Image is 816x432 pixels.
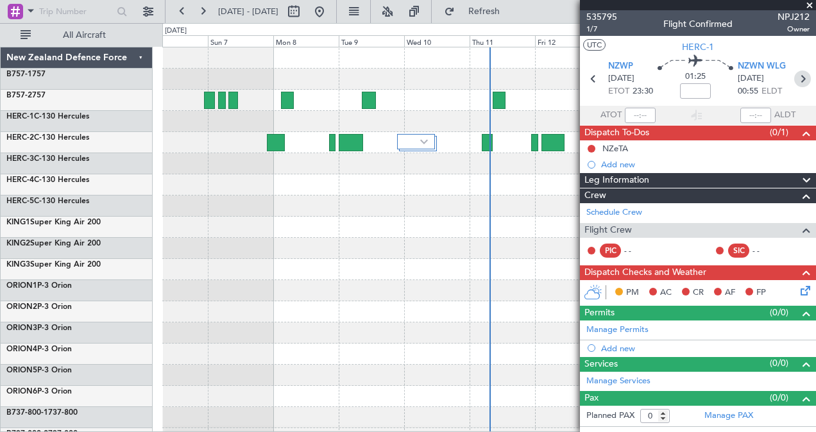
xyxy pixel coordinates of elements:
[752,245,781,256] div: - -
[6,71,32,78] span: B757-1
[601,159,810,170] div: Add new
[778,10,810,24] span: NPJ212
[770,356,788,370] span: (0/0)
[6,409,48,417] span: B737-800-1
[339,35,404,47] div: Tue 9
[6,367,37,374] span: ORION5
[685,71,706,83] span: 01:25
[6,155,34,163] span: HERC-3
[738,85,758,98] span: 00:55
[586,324,649,336] a: Manage Permits
[470,35,535,47] div: Thu 11
[6,303,37,311] span: ORION2
[602,143,628,154] div: NZeTA
[770,126,788,139] span: (0/1)
[404,35,470,47] div: Wed 10
[704,410,753,422] a: Manage PAX
[586,410,634,422] label: Planned PAX
[761,85,782,98] span: ELDT
[6,219,30,226] span: KING1
[774,109,795,122] span: ALDT
[624,245,653,256] div: - -
[6,176,34,184] span: HERC-4
[535,35,600,47] div: Fri 12
[39,2,113,21] input: Trip Number
[438,1,515,22] button: Refresh
[165,26,187,37] div: [DATE]
[208,35,273,47] div: Sun 7
[6,367,72,374] a: ORION5P-3 Orion
[626,287,639,299] span: PM
[6,388,37,395] span: ORION6
[584,126,649,140] span: Dispatch To-Dos
[6,261,30,269] span: KING3
[6,176,89,184] a: HERC-4C-130 Hercules
[584,223,632,238] span: Flight Crew
[6,197,34,205] span: HERC-5
[600,109,622,122] span: ATOT
[6,71,46,78] a: B757-1757
[586,24,617,35] span: 1/7
[738,72,764,85] span: [DATE]
[6,92,46,99] a: B757-2757
[6,282,72,290] a: ORION1P-3 Orion
[6,219,101,226] a: KING1Super King Air 200
[778,24,810,35] span: Owner
[6,240,101,247] a: KING2Super King Air 200
[633,85,653,98] span: 23:30
[584,265,706,280] span: Dispatch Checks and Weather
[6,324,37,332] span: ORION3
[738,60,786,73] span: NZWN WLG
[584,306,615,320] span: Permits
[600,244,621,258] div: PIC
[693,287,704,299] span: CR
[6,155,89,163] a: HERC-3C-130 Hercules
[218,6,278,17] span: [DATE] - [DATE]
[6,324,72,332] a: ORION3P-3 Orion
[756,287,766,299] span: FP
[725,287,735,299] span: AF
[663,17,733,31] div: Flight Confirmed
[6,113,89,120] a: HERC-1C-130 Hercules
[586,375,650,388] a: Manage Services
[142,35,208,47] div: Sat 6
[6,282,37,290] span: ORION1
[6,388,72,395] a: ORION6P-3 Orion
[608,72,634,85] span: [DATE]
[14,25,139,46] button: All Aircraft
[457,7,511,16] span: Refresh
[682,40,714,54] span: HERC-1
[584,173,649,188] span: Leg Information
[420,139,428,144] img: arrow-gray.svg
[6,345,37,353] span: ORION4
[584,357,618,372] span: Services
[273,35,339,47] div: Mon 8
[601,343,810,354] div: Add new
[33,31,135,40] span: All Aircraft
[6,92,32,99] span: B757-2
[6,197,89,205] a: HERC-5C-130 Hercules
[6,113,34,120] span: HERC-1
[608,60,633,73] span: NZWP
[608,85,629,98] span: ETOT
[6,261,101,269] a: KING3Super King Air 200
[586,206,642,219] a: Schedule Crew
[6,345,72,353] a: ORION4P-3 Orion
[586,10,617,24] span: 535795
[583,39,606,51] button: UTC
[728,244,749,258] div: SIC
[6,240,30,247] span: KING2
[770,391,788,404] span: (0/0)
[770,306,788,319] span: (0/0)
[584,188,606,203] span: Crew
[6,134,89,142] a: HERC-2C-130 Hercules
[6,134,34,142] span: HERC-2
[625,108,656,123] input: --:--
[584,391,599,406] span: Pax
[6,303,72,311] a: ORION2P-3 Orion
[6,409,78,417] a: B737-800-1737-800
[660,287,672,299] span: AC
